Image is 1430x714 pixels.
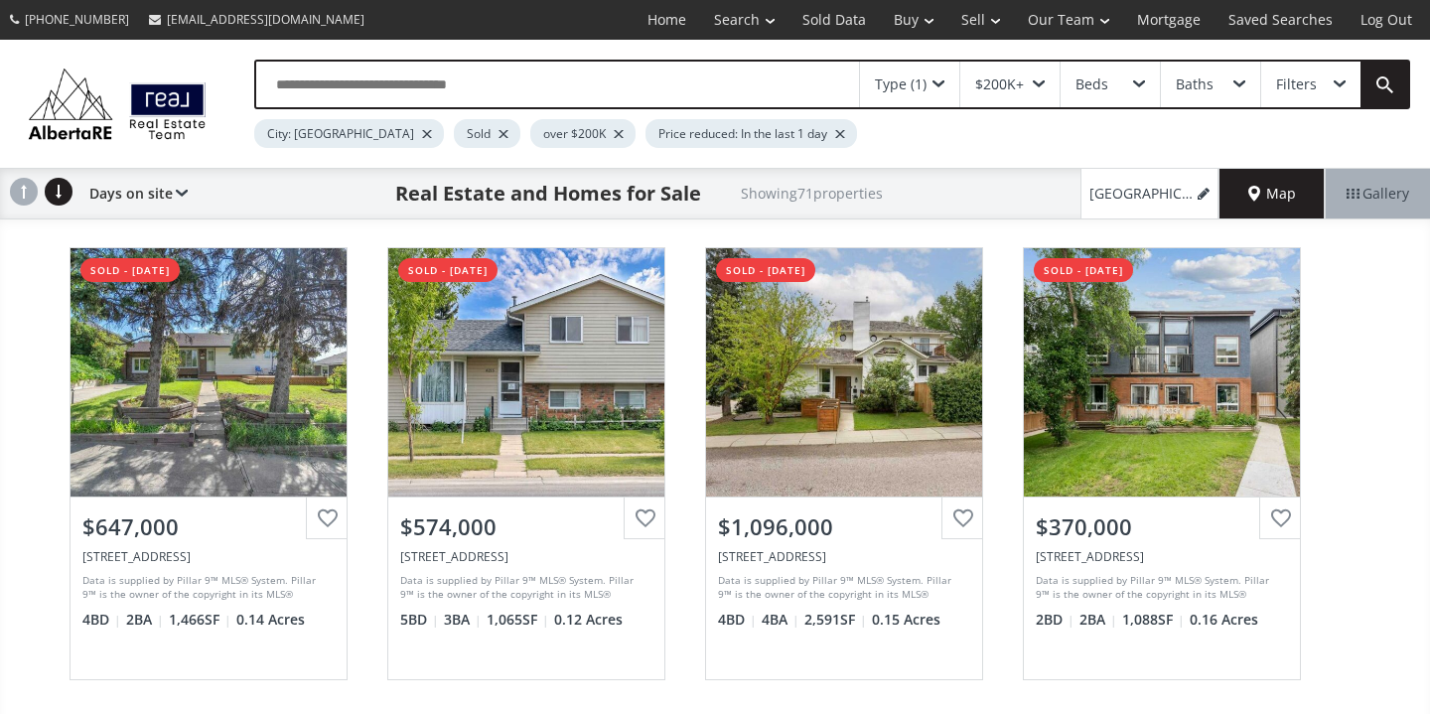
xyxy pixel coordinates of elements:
span: [GEOGRAPHIC_DATA], over $200K (1) [1089,184,1194,204]
img: Logo [20,64,214,145]
div: Type (1) [875,77,927,91]
a: sold - [DATE]$1,096,000[STREET_ADDRESS]Data is supplied by Pillar 9™ MLS® System. Pillar 9™ is th... [685,227,1003,700]
div: Price reduced: In the last 1 day [645,119,857,148]
a: sold - [DATE]$370,000[STREET_ADDRESS]Data is supplied by Pillar 9™ MLS® System. Pillar 9™ is the ... [1003,227,1321,700]
span: 2 BA [1079,610,1117,630]
span: 5 BD [400,610,439,630]
span: 2,591 SF [804,610,867,630]
span: Gallery [1347,184,1409,204]
span: 0.12 Acres [554,610,623,630]
div: over $200K [530,119,636,148]
div: $1,096,000 [718,511,970,542]
div: Data is supplied by Pillar 9™ MLS® System. Pillar 9™ is the owner of the copyright in its MLS® Sy... [400,573,647,603]
div: City: [GEOGRAPHIC_DATA] [254,119,444,148]
div: Gallery [1325,169,1430,218]
span: 3 BA [444,610,482,630]
div: Days on site [79,169,188,218]
div: $370,000 [1036,511,1288,542]
span: 0.16 Acres [1190,610,1258,630]
span: 2 BD [1036,610,1074,630]
span: [EMAIL_ADDRESS][DOMAIN_NAME] [167,11,364,28]
div: 5016 2 Street NW, Calgary, AB T2K 0Z3 [82,548,335,565]
span: 1,065 SF [487,610,549,630]
span: [PHONE_NUMBER] [25,11,129,28]
div: $647,000 [82,511,335,542]
span: 4 BD [718,610,757,630]
div: 2031 34 Avenue SW #5, Calgary, AB T2T 2C4 [1036,548,1288,565]
div: 6215 Temple Drive NE, Calgary, AB T1Y 3R8 [400,548,652,565]
div: Map [1219,169,1325,218]
span: 1,466 SF [169,610,231,630]
div: Data is supplied by Pillar 9™ MLS® System. Pillar 9™ is the owner of the copyright in its MLS® Sy... [1036,573,1283,603]
span: 0.14 Acres [236,610,305,630]
div: $574,000 [400,511,652,542]
h1: Real Estate and Homes for Sale [395,180,701,208]
div: $200K+ [975,77,1024,91]
span: 4 BA [762,610,799,630]
span: 0.15 Acres [872,610,940,630]
span: 1,088 SF [1122,610,1185,630]
div: Filters [1276,77,1317,91]
a: [GEOGRAPHIC_DATA], over $200K (1) [1080,169,1219,218]
h2: Showing 71 properties [741,186,883,201]
a: sold - [DATE]$647,000[STREET_ADDRESS]Data is supplied by Pillar 9™ MLS® System. Pillar 9™ is the ... [50,227,367,700]
span: 2 BA [126,610,164,630]
a: sold - [DATE]$574,000[STREET_ADDRESS]Data is supplied by Pillar 9™ MLS® System. Pillar 9™ is the ... [367,227,685,700]
a: [EMAIL_ADDRESS][DOMAIN_NAME] [139,1,374,38]
div: Data is supplied by Pillar 9™ MLS® System. Pillar 9™ is the owner of the copyright in its MLS® Sy... [82,573,330,603]
span: 4 BD [82,610,121,630]
span: Map [1248,184,1296,204]
div: Sold [454,119,520,148]
div: Baths [1176,77,1214,91]
div: 380 Strathcona Drive SW, Calgary, AB T3H 1N9 [718,548,970,565]
div: Beds [1075,77,1108,91]
div: Data is supplied by Pillar 9™ MLS® System. Pillar 9™ is the owner of the copyright in its MLS® Sy... [718,573,965,603]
